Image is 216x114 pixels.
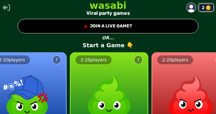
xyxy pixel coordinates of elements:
[199,4,213,11] div: 2
[81,57,107,62] span: 2 - 20 players
[84,22,88,31] div: ●
[86,11,130,15] div: Viral party games
[186,3,213,13] button: 2coin
[18,19,198,33] button: ●JOIN A LIVE GAME?
[52,55,61,64] button: ?
[206,5,211,10] img: coin
[56,57,58,63] div: ?
[162,57,188,62] span: 2 - 20 players
[137,57,139,63] div: ?
[134,55,143,64] button: ?
[102,35,114,41] p: OR...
